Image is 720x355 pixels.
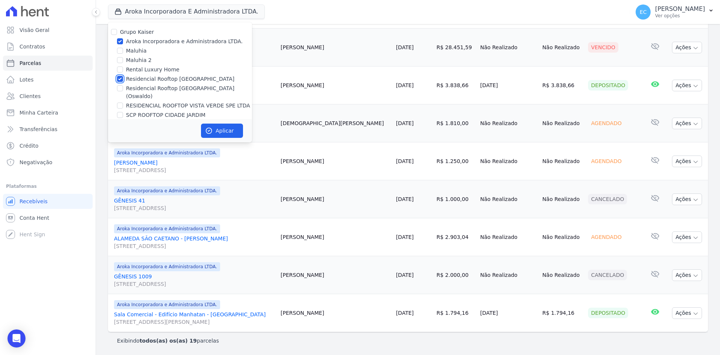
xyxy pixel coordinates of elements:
span: Aroka Incorporadora e Administradora LTDA. [114,148,220,157]
span: Negativação [19,159,52,166]
a: Transferências [3,122,93,137]
a: GÊNESIS 1009[STREET_ADDRESS] [114,273,274,288]
span: Crédito [19,142,39,150]
td: [PERSON_NAME] [277,256,393,294]
a: Negativação [3,155,93,170]
td: R$ 1.000,00 [433,180,477,218]
div: Cancelado [588,194,627,204]
a: Visão Geral [3,23,93,38]
b: todos(as) os(as) 19 [139,338,197,344]
td: R$ 3.838,66 [539,66,585,104]
td: Não Realizado [477,104,539,142]
td: [DEMOGRAPHIC_DATA][PERSON_NAME] [277,104,393,142]
span: [STREET_ADDRESS] [114,166,274,174]
button: Ações [672,156,702,167]
td: R$ 2.903,04 [433,218,477,256]
td: [PERSON_NAME] [277,66,393,104]
td: R$ 3.838,66 [433,66,477,104]
td: Não Realizado [477,142,539,180]
p: Ver opções [655,13,705,19]
span: EC [640,9,647,15]
a: [PERSON_NAME][STREET_ADDRESS] [114,159,274,174]
span: Aroka Incorporadora e Administradora LTDA. [114,224,220,233]
td: R$ 2.000,00 [433,256,477,294]
button: Ações [672,80,702,91]
a: [DATE] [396,310,414,316]
a: [DATE] [396,272,414,278]
div: Agendado [588,232,624,242]
td: Não Realizado [539,180,585,218]
td: R$ 1.250,00 [433,142,477,180]
td: Não Realizado [539,256,585,294]
a: [DATE] [396,158,414,164]
button: Ações [672,231,702,243]
p: [PERSON_NAME] [655,5,705,13]
a: Parcelas [3,56,93,71]
a: Recebíveis [3,194,93,209]
span: Minha Carteira [19,109,58,116]
td: R$ 1.794,16 [433,294,477,332]
span: Aroka Incorporadora e Administradora LTDA. [114,300,220,309]
label: Maluhia [126,47,147,55]
a: [DATE] [396,82,414,88]
button: Aroka Incorporadora E Administradora LTDA. [108,5,265,19]
label: Residencial Rooftop [GEOGRAPHIC_DATA] [126,75,234,83]
label: RESIDENCIAL ROOFTOP VISTA VERDE SPE LTDA [126,102,250,110]
button: Ações [672,269,702,281]
a: [DATE] [396,120,414,126]
label: Aroka Incorporadora e Administradora LTDA. [126,38,243,45]
td: [PERSON_NAME] [277,294,393,332]
td: Não Realizado [477,218,539,256]
a: Clientes [3,89,93,104]
label: Rental Luxury Home [126,66,179,74]
td: Não Realizado [539,104,585,142]
label: SCP ROOFTOP CIDADE JARDIM [126,111,205,119]
p: Exibindo parcelas [117,337,219,344]
span: Recebíveis [19,198,48,205]
span: [STREET_ADDRESS] [114,204,274,212]
button: Ações [672,118,702,129]
span: Parcelas [19,59,41,67]
label: Residencial Rooftop [GEOGRAPHIC_DATA] (Oswaldo) [126,85,252,100]
span: Clientes [19,92,40,100]
td: [PERSON_NAME] [277,29,393,66]
button: Ações [672,307,702,319]
a: [DATE] [396,234,414,240]
span: Transferências [19,125,57,133]
div: Open Intercom Messenger [7,329,25,347]
td: Não Realizado [539,218,585,256]
div: Vencido [588,42,618,53]
td: Não Realizado [477,256,539,294]
td: Não Realizado [477,29,539,66]
span: Lotes [19,76,34,83]
td: Não Realizado [539,142,585,180]
label: Grupo Kaiser [120,29,154,35]
span: Aroka Incorporadora e Administradora LTDA. [114,186,220,195]
span: [STREET_ADDRESS] [114,242,274,250]
span: [STREET_ADDRESS] [114,280,274,288]
label: Maluhia 2 [126,56,151,64]
a: [DATE] [396,44,414,50]
td: R$ 1.810,00 [433,104,477,142]
a: ALAMEDA SÃO CAETANO - [PERSON_NAME][STREET_ADDRESS] [114,235,274,250]
button: EC [PERSON_NAME] Ver opções [630,2,720,23]
td: R$ 28.451,59 [433,29,477,66]
td: Não Realizado [477,180,539,218]
td: [PERSON_NAME] [277,218,393,256]
div: Plataformas [6,182,90,191]
span: Aroka Incorporadora e Administradora LTDA. [114,262,220,271]
div: Depositado [588,80,628,91]
a: Minha Carteira [3,105,93,120]
td: [DATE] [477,294,539,332]
td: Não Realizado [539,29,585,66]
div: Agendado [588,118,624,128]
td: [DATE] [477,66,539,104]
a: Lotes [3,72,93,87]
a: Crédito [3,138,93,153]
td: [PERSON_NAME] [277,180,393,218]
span: Visão Geral [19,26,49,34]
a: Sala Comercial - Edifício Manhatan - [GEOGRAPHIC_DATA][STREET_ADDRESS][PERSON_NAME] [114,311,274,326]
div: Agendado [588,156,624,166]
button: Ações [672,193,702,205]
span: Conta Hent [19,214,49,222]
